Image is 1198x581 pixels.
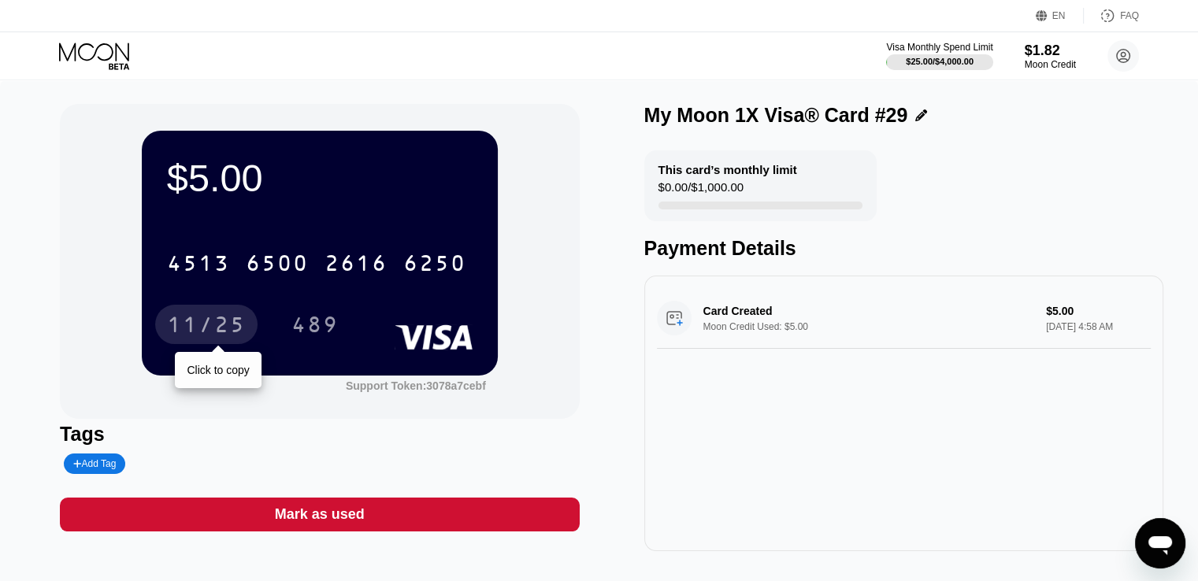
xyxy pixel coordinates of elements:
[60,498,579,531] div: Mark as used
[1036,8,1084,24] div: EN
[291,314,339,339] div: 489
[275,505,365,524] div: Mark as used
[64,453,125,474] div: Add Tag
[1052,10,1066,21] div: EN
[1084,8,1139,24] div: FAQ
[346,379,486,392] div: Support Token: 3078a7cebf
[886,42,992,70] div: Visa Monthly Spend Limit$25.00/$4,000.00
[1025,43,1076,59] div: $1.82
[644,237,1163,260] div: Payment Details
[167,253,230,278] div: 4513
[73,458,116,469] div: Add Tag
[658,163,797,176] div: This card’s monthly limit
[346,379,486,392] div: Support Token:3078a7cebf
[167,314,246,339] div: 11/25
[906,57,974,66] div: $25.00 / $4,000.00
[158,243,476,283] div: 4513650026166250
[167,156,473,200] div: $5.00
[1025,43,1076,70] div: $1.82Moon Credit
[155,305,258,344] div: 11/25
[644,104,908,127] div: My Moon 1X Visa® Card #29
[60,423,579,446] div: Tags
[403,253,466,278] div: 6250
[1120,10,1139,21] div: FAQ
[886,42,992,53] div: Visa Monthly Spend Limit
[246,253,309,278] div: 6500
[280,305,350,344] div: 489
[1025,59,1076,70] div: Moon Credit
[1135,518,1185,568] iframe: Button to launch messaging window
[187,364,249,376] div: Click to copy
[325,253,388,278] div: 2616
[658,180,744,202] div: $0.00 / $1,000.00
